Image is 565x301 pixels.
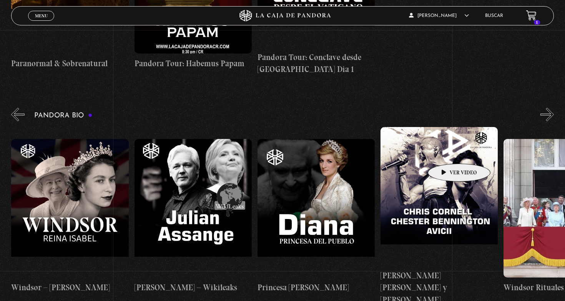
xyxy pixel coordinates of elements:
span: 1 [534,20,540,25]
h3: Pandora Bio [34,112,92,119]
span: Menu [35,13,48,18]
a: 1 [526,10,537,21]
button: Previous [11,108,25,121]
h4: Paranormal & Sobrenatural [11,57,128,70]
h4: Pandora Tour: Conclave desde [GEOGRAPHIC_DATA] Dia 1 [258,51,375,75]
button: Next [540,108,554,121]
h4: Windsor – [PERSON_NAME] [11,281,128,294]
a: Buscar [485,13,503,18]
h4: [PERSON_NAME] – Wikileaks [135,281,252,294]
span: [PERSON_NAME] [409,13,469,18]
h4: Pandora Tour: Habemus Papam [135,57,252,70]
h4: Princesa [PERSON_NAME] [258,281,375,294]
span: Cerrar [32,20,50,25]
